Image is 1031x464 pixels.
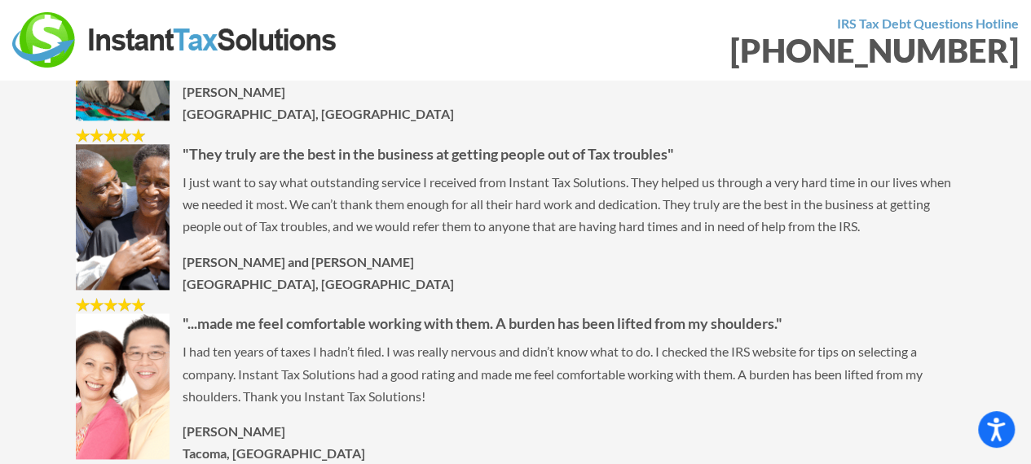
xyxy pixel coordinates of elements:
strong: [PERSON_NAME] [183,423,285,439]
strong: IRS Tax Debt Questions Hotline [837,15,1019,31]
strong: [PERSON_NAME] [183,84,285,99]
strong: [PERSON_NAME] and [PERSON_NAME] [183,254,414,269]
img: Stars [76,296,145,313]
div: [PHONE_NUMBER] [528,34,1020,67]
strong: [GEOGRAPHIC_DATA], [GEOGRAPHIC_DATA] [183,106,454,121]
h5: "They truly are the best in the business at getting people out of Tax troubles" [76,144,956,164]
p: I had ten years of taxes I hadn’t filed. I was really nervous and didn’t know what to do. I check... [76,340,956,407]
img: Stars [76,127,145,143]
strong: [GEOGRAPHIC_DATA], [GEOGRAPHIC_DATA] [183,276,454,291]
h5: "...made me feel comfortable working with them. A burden has been lifted from my shoulders." [76,313,956,334]
a: Instant Tax Solutions Logo [12,30,338,46]
img: Aaron F. [76,313,170,459]
strong: Tacoma, [GEOGRAPHIC_DATA] [183,445,365,461]
img: Kurtis and Jennifer S. [76,144,170,290]
p: I just want to say what outstanding service I received from Instant Tax Solutions. They helped us... [76,171,956,238]
img: Instant Tax Solutions Logo [12,12,338,68]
